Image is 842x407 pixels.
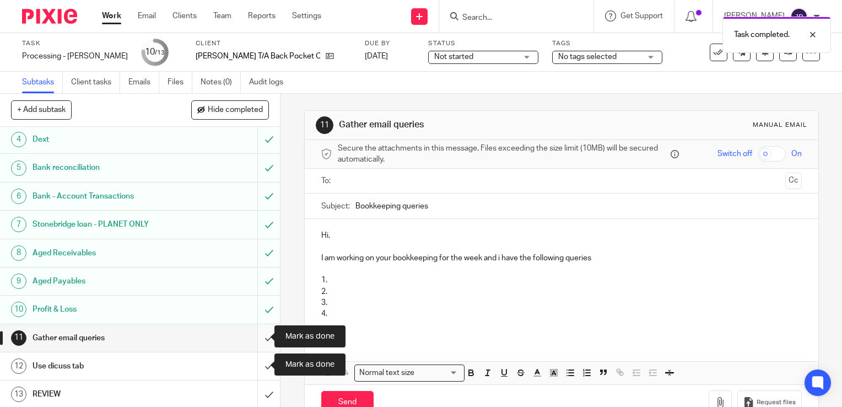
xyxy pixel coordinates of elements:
div: Processing - Jaime [22,51,128,62]
a: Subtasks [22,72,63,93]
div: 5 [11,160,26,176]
p: Task completed. [734,29,790,40]
p: I am working on your bookkeeping for the week and i have the following queries [321,253,802,264]
button: + Add subtask [11,100,72,119]
div: 9 [11,274,26,289]
a: Clients [172,10,197,22]
span: No tags selected [558,53,617,61]
span: Not started [434,53,473,61]
h1: Gather email queries [33,330,175,346]
p: 4. [321,308,802,319]
div: 11 [316,116,333,134]
p: Hi, [321,230,802,241]
div: 10 [145,46,165,58]
h1: Bank - Account Transactions [33,188,175,205]
span: On [791,148,802,159]
h1: Use dicuss tab [33,358,175,374]
label: Subject: [321,201,350,212]
div: 7 [11,217,26,232]
div: 10 [11,302,26,317]
label: To: [321,175,333,186]
p: 1. [321,275,802,286]
div: 4 [11,132,26,147]
a: Client tasks [71,72,120,93]
h1: REVIEW [33,386,175,403]
span: Request files [757,398,796,407]
label: Due by [365,39,414,48]
a: Settings [292,10,321,22]
label: Task [22,39,128,48]
input: Search for option [418,367,458,379]
a: Work [102,10,121,22]
h1: Stonebridge loan - PLANET ONLY [33,216,175,233]
span: Secure the attachments in this message. Files exceeding the size limit (10MB) will be secured aut... [338,143,668,165]
span: Normal text size [357,367,417,379]
button: Hide completed [191,100,269,119]
a: Reports [248,10,276,22]
img: Pixie [22,9,77,24]
label: Client [196,39,351,48]
a: Team [213,10,231,22]
div: 11 [11,330,26,346]
div: 12 [11,358,26,374]
div: 8 [11,245,26,261]
img: svg%3E [790,8,808,25]
a: Notes (0) [201,72,241,93]
div: 13 [11,387,26,402]
a: Email [138,10,156,22]
div: Manual email [753,121,807,130]
span: Switch off [717,148,752,159]
div: Processing - [PERSON_NAME] [22,51,128,62]
p: [PERSON_NAME] T/A Back Pocket Office [196,51,320,62]
button: Cc [785,173,802,189]
h1: Dext [33,131,175,148]
span: Hide completed [208,106,263,115]
div: Search for option [354,365,465,382]
h1: Aged Payables [33,273,175,290]
p: 2. [321,286,802,297]
a: Audit logs [249,72,292,93]
a: Files [168,72,192,93]
h1: Aged Receivables [33,245,175,261]
a: Emails [128,72,159,93]
h1: Profit & Loss [33,301,175,318]
span: [DATE] [365,52,388,60]
h1: Gather email queries [339,119,585,131]
small: /13 [155,50,165,56]
div: 6 [11,189,26,204]
h1: Bank reconciliation [33,159,175,176]
p: 3. [321,297,802,308]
